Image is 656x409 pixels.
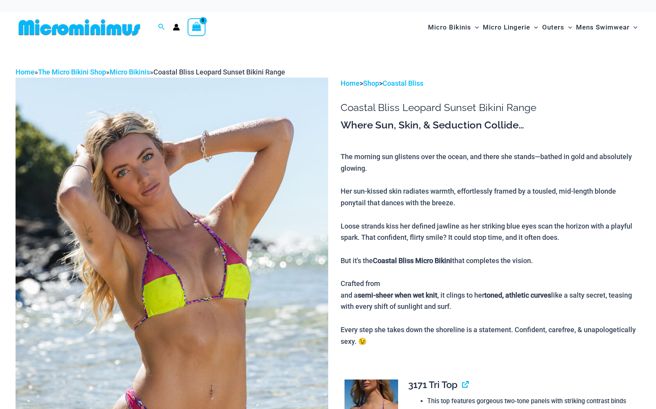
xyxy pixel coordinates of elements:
[542,17,564,37] span: Outers
[630,17,637,37] span: Menu Toggle
[16,68,285,76] span: » » »
[426,16,481,39] a: Micro BikinisMenu ToggleMenu Toggle
[483,17,530,37] span: Micro Lingerie
[481,16,540,39] a: Micro LingerieMenu ToggleMenu Toggle
[341,79,360,87] a: Home
[341,78,640,89] p: > >
[425,14,640,40] nav: Site Navigation
[173,24,180,31] a: Account icon link
[373,256,452,265] b: Coastal Bliss Micro Bikini
[408,379,458,390] span: 3171 Tri Top
[363,79,379,87] a: Shop
[471,17,479,37] span: Menu Toggle
[540,16,574,39] a: OutersMenu ToggleMenu Toggle
[428,17,471,37] span: Micro Bikinis
[383,79,423,87] a: Coastal Bliss
[341,102,640,114] h1: Coastal Bliss Leopard Sunset Bikini Range
[341,151,640,347] p: The morning sun glistens over the ocean, and there she stands—bathed in gold and absolutely glowi...
[16,68,35,76] a: Home
[188,18,205,36] a: View Shopping Cart, empty
[530,17,538,37] span: Menu Toggle
[564,17,572,37] span: Menu Toggle
[110,68,150,76] a: Micro Bikinis
[341,289,640,347] div: and a , it clings to her like a salty secret, teasing with every shift of sunlight and surf. Ever...
[484,291,551,299] b: toned, athletic curves
[153,68,285,76] span: Coastal Bliss Leopard Sunset Bikini Range
[574,16,639,39] a: Mens SwimwearMenu ToggleMenu Toggle
[38,68,106,76] a: The Micro Bikini Shop
[16,19,143,36] img: MM SHOP LOGO FLAT
[341,119,640,132] h3: Where Sun, Skin, & Seduction Collide…
[158,23,165,32] a: Search icon link
[358,291,437,299] b: semi-sheer when wet knit
[576,17,630,37] span: Mens Swimwear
